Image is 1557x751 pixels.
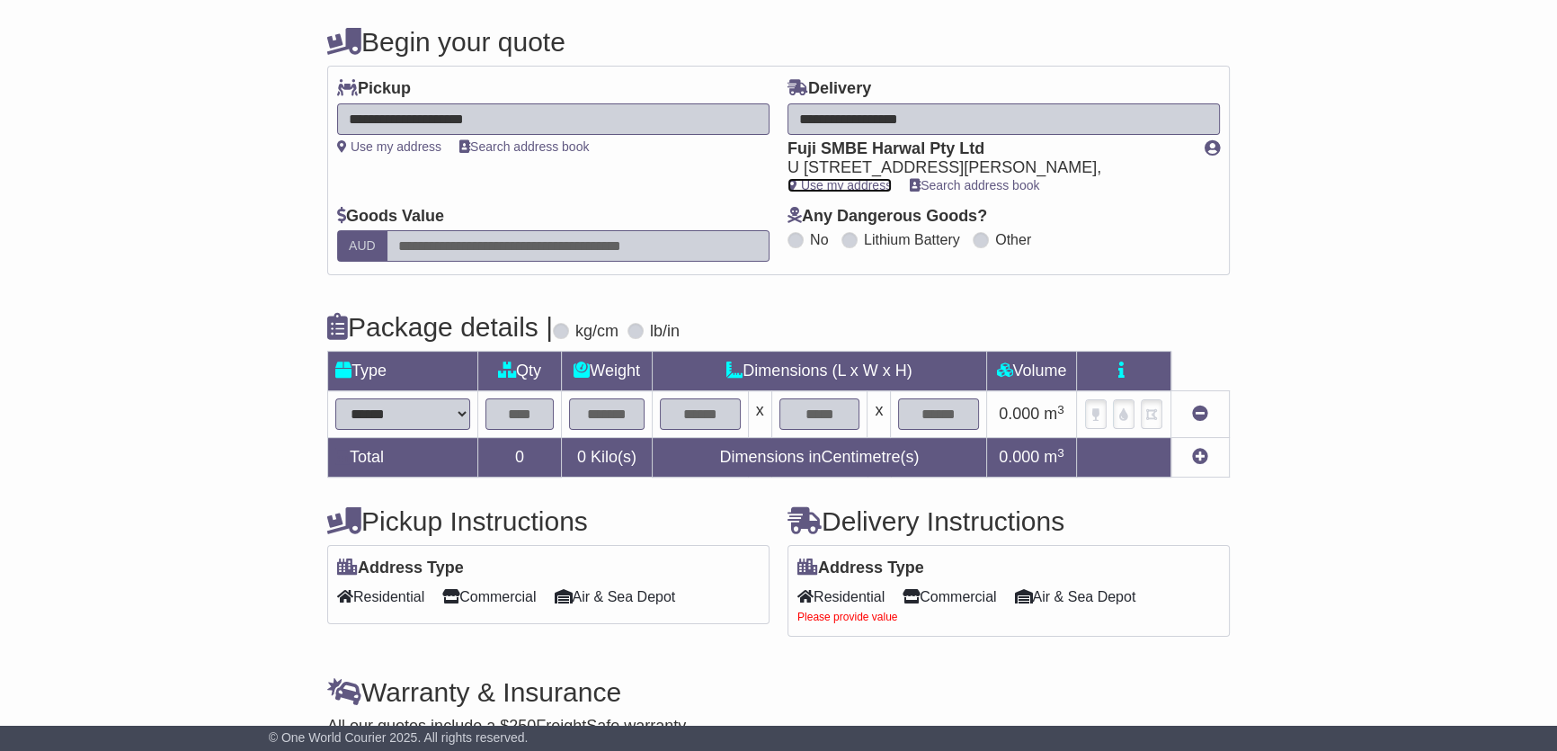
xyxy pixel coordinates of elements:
[1057,446,1064,460] sup: 3
[1192,448,1208,466] a: Add new item
[328,352,478,391] td: Type
[797,583,885,611] span: Residential
[577,448,586,466] span: 0
[509,717,536,735] span: 250
[652,438,986,478] td: Dimensions in Centimetre(s)
[787,79,871,99] label: Delivery
[478,438,562,478] td: 0
[1044,405,1064,423] span: m
[650,322,680,342] label: lb/in
[787,139,1187,159] div: Fuji SMBE Harwal Pty Ltd
[562,438,653,478] td: Kilo(s)
[986,352,1076,391] td: Volume
[555,583,676,611] span: Air & Sea Depot
[1044,448,1064,466] span: m
[327,312,553,342] h4: Package details |
[1057,403,1064,416] sup: 3
[995,231,1031,248] label: Other
[562,352,653,391] td: Weight
[327,27,1230,57] h4: Begin your quote
[910,178,1039,192] a: Search address book
[337,559,464,578] label: Address Type
[327,717,1230,737] div: All our quotes include a $ FreightSafe warranty.
[1015,583,1136,611] span: Air & Sea Depot
[903,583,996,611] span: Commercial
[797,611,1220,623] div: Please provide value
[478,352,562,391] td: Qty
[787,158,1187,178] div: U [STREET_ADDRESS][PERSON_NAME],
[337,79,411,99] label: Pickup
[787,178,892,192] a: Use my address
[337,230,387,262] label: AUD
[442,583,536,611] span: Commercial
[337,583,424,611] span: Residential
[337,207,444,227] label: Goods Value
[748,391,771,438] td: x
[328,438,478,478] td: Total
[575,322,618,342] label: kg/cm
[787,506,1230,536] h4: Delivery Instructions
[867,391,891,438] td: x
[864,231,960,248] label: Lithium Battery
[459,139,589,154] a: Search address book
[652,352,986,391] td: Dimensions (L x W x H)
[327,677,1230,707] h4: Warranty & Insurance
[797,559,924,578] label: Address Type
[269,730,529,745] span: © One World Courier 2025. All rights reserved.
[999,448,1039,466] span: 0.000
[810,231,828,248] label: No
[787,207,987,227] label: Any Dangerous Goods?
[999,405,1039,423] span: 0.000
[327,506,770,536] h4: Pickup Instructions
[1192,405,1208,423] a: Remove this item
[337,139,441,154] a: Use my address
